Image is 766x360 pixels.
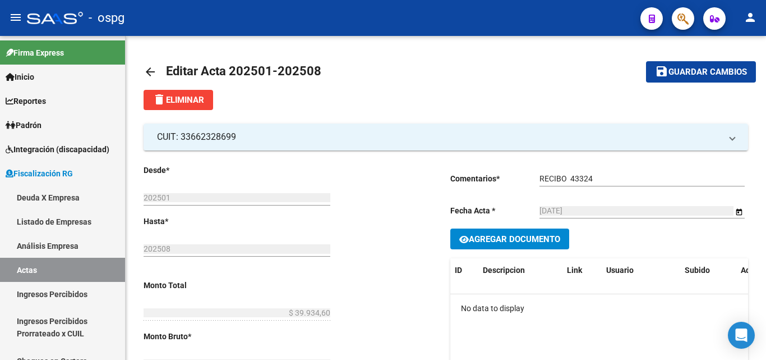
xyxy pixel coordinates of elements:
[478,258,562,282] datatable-header-cell: Descripcion
[6,167,73,180] span: Fiscalización RG
[157,131,721,143] mat-panel-title: CUIT: 33662328699
[450,294,748,322] div: No data to display
[450,172,539,185] p: Comentarios
[741,266,765,275] span: Accion
[6,143,109,156] span: Integración (discapacidad)
[655,65,668,78] mat-icon: save
[166,64,321,78] span: Editar Acta 202501-202508
[450,258,478,282] datatable-header-cell: ID
[469,234,560,244] span: Agregar Documento
[144,124,748,151] mat-expansion-panel-header: CUIT: 33662328699
[728,322,755,349] div: Open Intercom Messenger
[685,266,710,275] span: Subido
[668,67,747,78] span: Guardar cambios
[6,47,64,59] span: Firma Express
[455,266,462,275] span: ID
[144,279,228,291] p: Monto Total
[483,266,525,275] span: Descripcion
[450,229,569,249] button: Agregar Documento
[6,95,46,107] span: Reportes
[9,11,22,24] mat-icon: menu
[744,11,757,24] mat-icon: person
[144,90,213,110] button: Eliminar
[144,215,228,227] p: Hasta
[680,258,736,282] datatable-header-cell: Subido
[6,71,34,83] span: Inicio
[144,65,157,79] mat-icon: arrow_back
[567,266,582,275] span: Link
[153,93,166,106] mat-icon: delete
[144,330,228,343] p: Monto Bruto
[602,258,680,282] datatable-header-cell: Usuario
[450,204,539,217] p: Fecha Acta *
[89,6,124,30] span: - ospg
[646,61,756,82] button: Guardar cambios
[153,95,204,105] span: Eliminar
[6,119,41,131] span: Padrón
[144,164,228,176] p: Desde
[562,258,602,282] datatable-header-cell: Link
[606,266,634,275] span: Usuario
